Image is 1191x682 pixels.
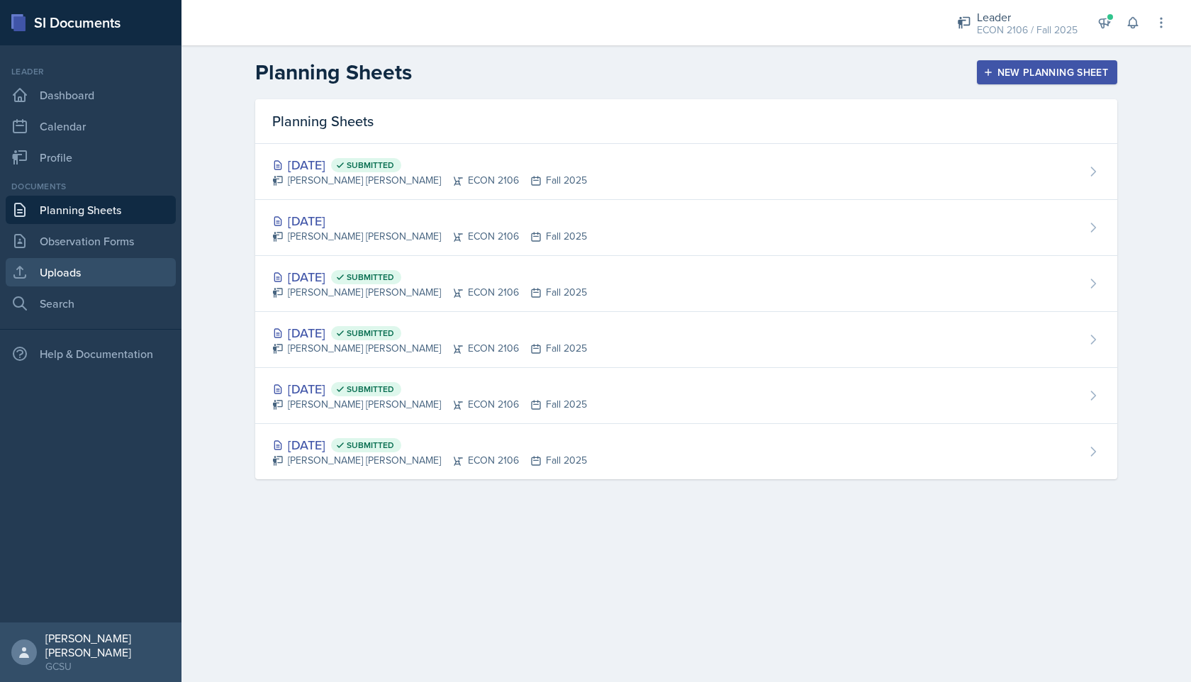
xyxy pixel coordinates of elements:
div: [PERSON_NAME] [PERSON_NAME] ECON 2106 Fall 2025 [272,341,587,356]
a: Uploads [6,258,176,286]
div: Planning Sheets [255,99,1117,144]
div: [PERSON_NAME] [PERSON_NAME] ECON 2106 Fall 2025 [272,173,587,188]
a: Observation Forms [6,227,176,255]
span: Submitted [347,160,394,171]
a: [DATE] Submitted [PERSON_NAME] [PERSON_NAME]ECON 2106Fall 2025 [255,312,1117,368]
a: Search [6,289,176,318]
a: Planning Sheets [6,196,176,224]
div: [PERSON_NAME] [PERSON_NAME] ECON 2106 Fall 2025 [272,285,587,300]
a: Dashboard [6,81,176,109]
a: Profile [6,143,176,172]
a: Calendar [6,112,176,140]
div: Documents [6,180,176,193]
a: [DATE] Submitted [PERSON_NAME] [PERSON_NAME]ECON 2106Fall 2025 [255,368,1117,424]
a: [DATE] Submitted [PERSON_NAME] [PERSON_NAME]ECON 2106Fall 2025 [255,424,1117,479]
div: [PERSON_NAME] [PERSON_NAME] ECON 2106 Fall 2025 [272,453,587,468]
div: New Planning Sheet [986,67,1108,78]
div: [PERSON_NAME] [PERSON_NAME] ECON 2106 Fall 2025 [272,397,587,412]
span: Submitted [347,384,394,395]
div: ECON 2106 / Fall 2025 [977,23,1078,38]
div: [PERSON_NAME] [PERSON_NAME] [45,631,170,659]
div: Leader [6,65,176,78]
h2: Planning Sheets [255,60,412,85]
span: Submitted [347,272,394,283]
div: [DATE] [272,211,587,230]
div: Help & Documentation [6,340,176,368]
div: [DATE] [272,155,587,174]
div: Leader [977,9,1078,26]
a: [DATE] Submitted [PERSON_NAME] [PERSON_NAME]ECON 2106Fall 2025 [255,144,1117,200]
div: GCSU [45,659,170,673]
a: [DATE] [PERSON_NAME] [PERSON_NAME]ECON 2106Fall 2025 [255,200,1117,256]
div: [PERSON_NAME] [PERSON_NAME] ECON 2106 Fall 2025 [272,229,587,244]
div: [DATE] [272,323,587,342]
a: [DATE] Submitted [PERSON_NAME] [PERSON_NAME]ECON 2106Fall 2025 [255,256,1117,312]
div: [DATE] [272,435,587,454]
div: [DATE] [272,267,587,286]
div: [DATE] [272,379,587,398]
span: Submitted [347,328,394,339]
span: Submitted [347,440,394,451]
button: New Planning Sheet [977,60,1117,84]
